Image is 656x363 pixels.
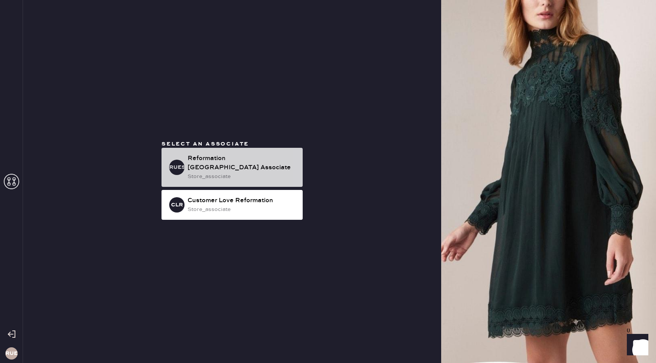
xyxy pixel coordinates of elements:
iframe: Front Chat [620,329,653,361]
span: Select an associate [162,141,249,147]
h3: CLR [171,202,183,208]
div: Reformation [GEOGRAPHIC_DATA] Associate [188,154,297,172]
div: Customer Love Reformation [188,196,297,205]
div: store_associate [188,205,297,214]
h3: RUES [5,351,18,356]
div: store_associate [188,172,297,181]
h3: RUESA [169,165,185,170]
